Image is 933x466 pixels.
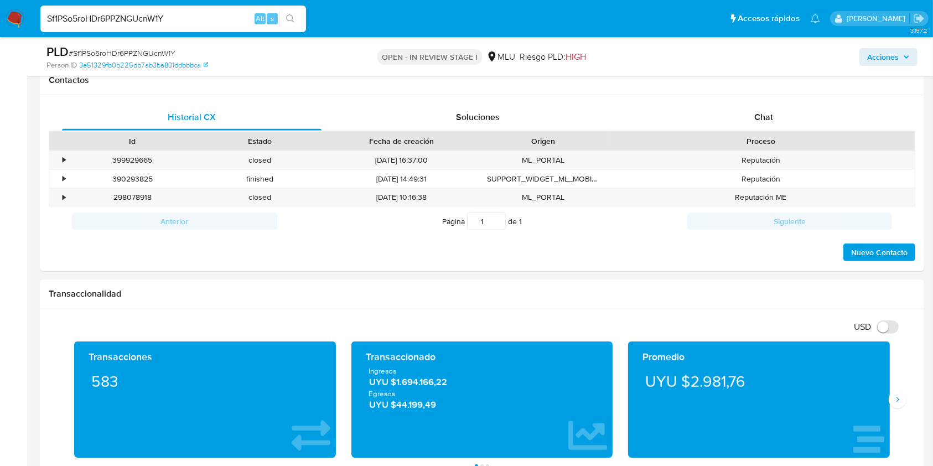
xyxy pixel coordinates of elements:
div: • [63,155,65,165]
div: finished [196,170,324,188]
p: OPEN - IN REVIEW STAGE I [377,49,482,65]
div: SUPPORT_WIDGET_ML_MOBILE [479,170,607,188]
span: Historial CX [168,111,216,123]
span: Nuevo Contacto [851,245,908,260]
a: 3e51329fb0b225db7ab3ba831ddbbbca [79,60,208,70]
div: [DATE] 14:49:31 [324,170,479,188]
h1: Contactos [49,75,915,86]
span: 1 [519,216,522,227]
button: search-icon [279,11,302,27]
div: Estado [204,136,317,147]
div: 390293825 [69,170,196,188]
div: Id [76,136,189,147]
button: Anterior [72,213,277,230]
div: ML_PORTAL [479,151,607,169]
button: Nuevo Contacto [843,244,915,261]
span: s [271,13,274,24]
span: Soluciones [456,111,500,123]
div: • [63,174,65,184]
button: Acciones [859,48,918,66]
div: Reputación ME [607,188,915,206]
span: # Sf1PSo5roHDr6PPZNGUcnW1Y [69,48,175,59]
div: Fecha de creación [331,136,471,147]
b: PLD [46,43,69,60]
b: Person ID [46,60,77,70]
div: Proceso [615,136,907,147]
button: Siguiente [687,213,893,230]
div: closed [196,151,324,169]
div: Reputación [607,170,915,188]
input: Buscar usuario o caso... [40,12,306,26]
span: 3.157.2 [910,26,927,35]
div: 298078918 [69,188,196,206]
span: Accesos rápidos [738,13,800,24]
p: ximena.felix@mercadolibre.com [847,13,909,24]
a: Salir [913,13,925,24]
div: MLU [486,51,515,63]
h1: Transaccionalidad [49,288,915,299]
div: ML_PORTAL [479,188,607,206]
div: closed [196,188,324,206]
span: Alt [256,13,265,24]
span: Riesgo PLD: [520,51,586,63]
div: [DATE] 16:37:00 [324,151,479,169]
span: Chat [754,111,773,123]
a: Notificaciones [811,14,820,23]
div: [DATE] 10:16:38 [324,188,479,206]
span: Página de [442,213,522,230]
div: Reputación [607,151,915,169]
div: 399929665 [69,151,196,169]
div: • [63,192,65,203]
span: HIGH [566,50,586,63]
span: Acciones [867,48,899,66]
div: Origen [487,136,599,147]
